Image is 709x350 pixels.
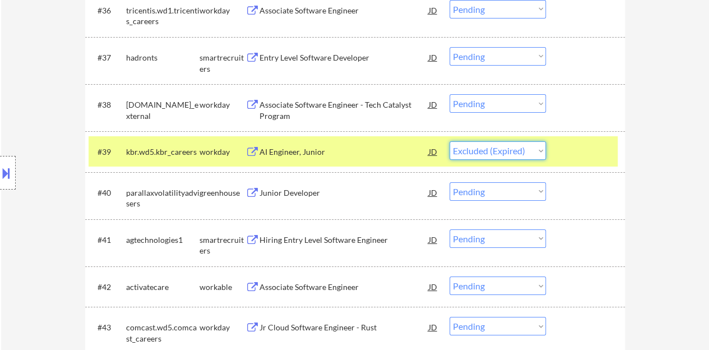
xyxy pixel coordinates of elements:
div: Associate Software Engineer - Tech Catalyst Program [259,99,429,121]
div: workday [200,99,245,110]
div: workday [200,146,245,158]
div: tricentis.wd1.tricentis_careers [126,5,200,27]
div: comcast.wd5.comcast_careers [126,322,200,344]
div: workable [200,282,245,293]
div: Jr Cloud Software Engineer - Rust [259,322,429,333]
div: JD [428,182,439,202]
div: #37 [98,52,117,63]
div: Associate Software Engineer [259,5,429,16]
div: AI Engineer, Junior [259,146,429,158]
div: workday [200,322,245,333]
div: JD [428,277,439,297]
div: #42 [98,282,117,293]
div: JD [428,47,439,67]
div: Junior Developer [259,187,429,199]
div: Entry Level Software Developer [259,52,429,63]
div: workday [200,5,245,16]
div: smartrecruiters [200,52,245,74]
div: JD [428,317,439,337]
div: Associate Software Engineer [259,282,429,293]
div: Hiring Entry Level Software Engineer [259,234,429,246]
div: #36 [98,5,117,16]
div: JD [428,229,439,250]
div: JD [428,94,439,114]
div: #43 [98,322,117,333]
div: hadronts [126,52,200,63]
div: JD [428,141,439,162]
div: activatecare [126,282,200,293]
div: greenhouse [200,187,245,199]
div: smartrecruiters [200,234,245,256]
